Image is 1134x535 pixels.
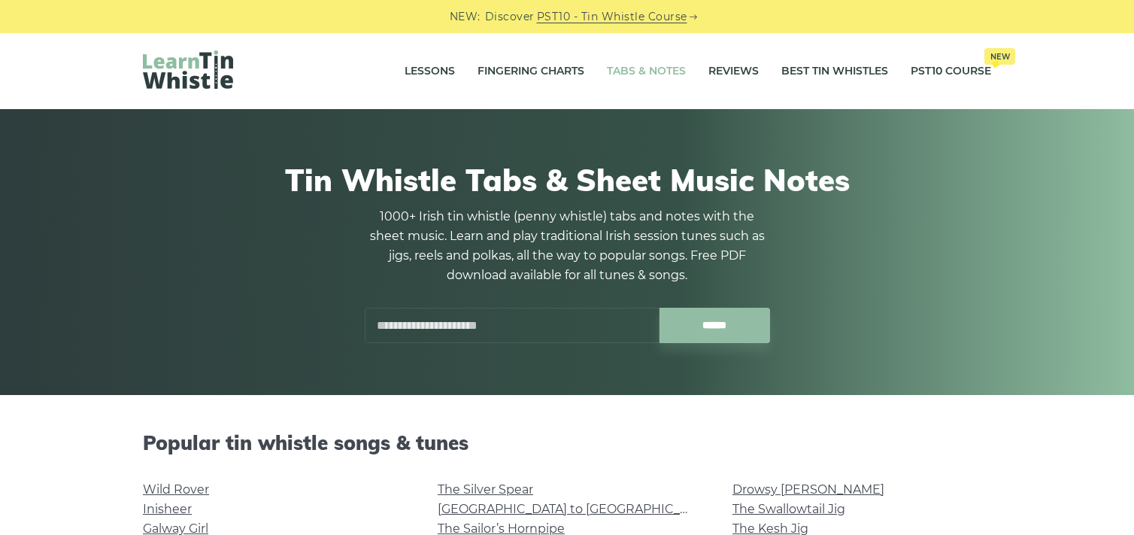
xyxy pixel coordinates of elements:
[364,207,770,285] p: 1000+ Irish tin whistle (penny whistle) tabs and notes with the sheet music. Learn and play tradi...
[438,482,533,497] a: The Silver Spear
[438,502,715,516] a: [GEOGRAPHIC_DATA] to [GEOGRAPHIC_DATA]
[732,482,884,497] a: Drowsy [PERSON_NAME]
[143,50,233,89] img: LearnTinWhistle.com
[781,53,888,90] a: Best Tin Whistles
[143,431,991,454] h2: Popular tin whistle songs & tunes
[478,53,584,90] a: Fingering Charts
[607,53,686,90] a: Tabs & Notes
[984,48,1015,65] span: New
[732,502,845,516] a: The Swallowtail Jig
[911,53,991,90] a: PST10 CourseNew
[143,502,192,516] a: Inisheer
[143,162,991,198] h1: Tin Whistle Tabs & Sheet Music Notes
[143,482,209,497] a: Wild Rover
[405,53,455,90] a: Lessons
[708,53,759,90] a: Reviews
